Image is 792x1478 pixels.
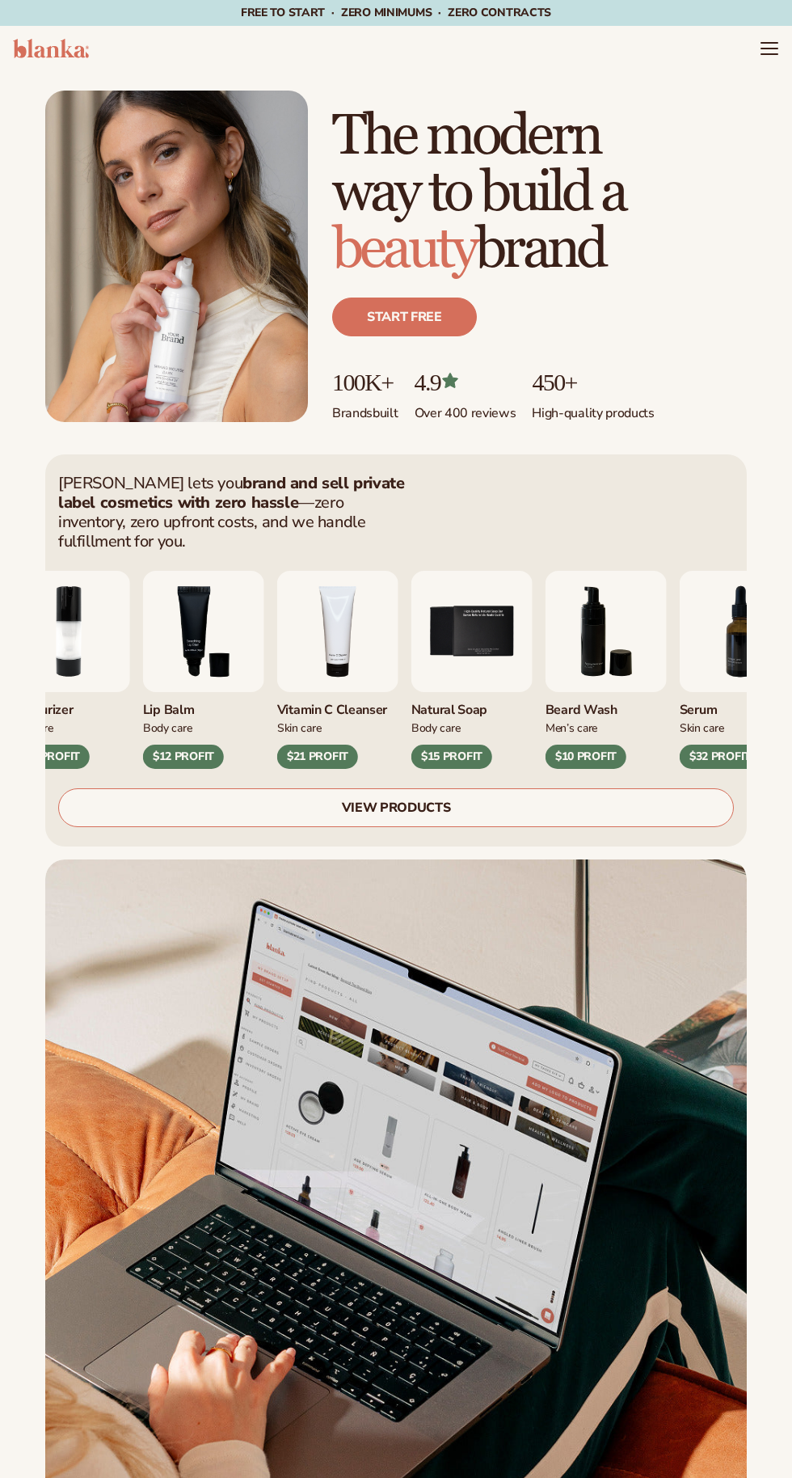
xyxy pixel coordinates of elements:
[332,108,747,278] h1: The modern way to build a brand
[415,395,516,422] p: Over 400 reviews
[332,369,398,395] p: 100K+
[680,745,760,769] div: $32 PROFIT
[546,719,667,736] div: Men’s Care
[143,692,264,719] div: Lip Balm
[277,745,358,769] div: $21 PROFIT
[143,745,224,769] div: $12 PROFIT
[411,745,492,769] div: $15 PROFIT
[332,298,477,336] a: Start free
[9,745,90,769] div: $17 PROFIT
[411,692,533,719] div: Natural Soap
[411,719,533,736] div: Body Care
[411,571,533,692] img: Nature bar of soap.
[143,571,264,692] img: Smoothing lip balm.
[58,474,406,551] p: [PERSON_NAME] lets you —zero inventory, zero upfront costs, and we handle fulfillment for you.
[9,571,130,692] img: Moisturizing lotion.
[546,745,626,769] div: $10 PROFIT
[143,719,264,736] div: Body Care
[241,5,551,20] span: Free to start · ZERO minimums · ZERO contracts
[332,395,398,422] p: Brands built
[277,571,398,692] img: Vitamin c cleanser.
[411,571,533,770] div: 5 / 9
[13,39,89,58] img: logo
[532,395,654,422] p: High-quality products
[760,39,779,58] summary: Menu
[58,472,404,513] strong: brand and sell private label cosmetics with zero hassle
[277,719,398,736] div: Skin Care
[9,571,130,770] div: 2 / 9
[9,692,130,719] div: Moisturizer
[277,692,398,719] div: Vitamin C Cleanser
[532,369,654,395] p: 450+
[546,692,667,719] div: Beard Wash
[546,571,667,692] img: Foaming beard wash.
[277,571,398,770] div: 4 / 9
[45,91,308,422] img: Female holding tanning mousse.
[415,369,516,395] p: 4.9
[9,719,130,736] div: Skin Care
[546,571,667,770] div: 6 / 9
[143,571,264,770] div: 3 / 9
[332,215,475,284] span: beauty
[58,788,734,827] a: VIEW PRODUCTS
